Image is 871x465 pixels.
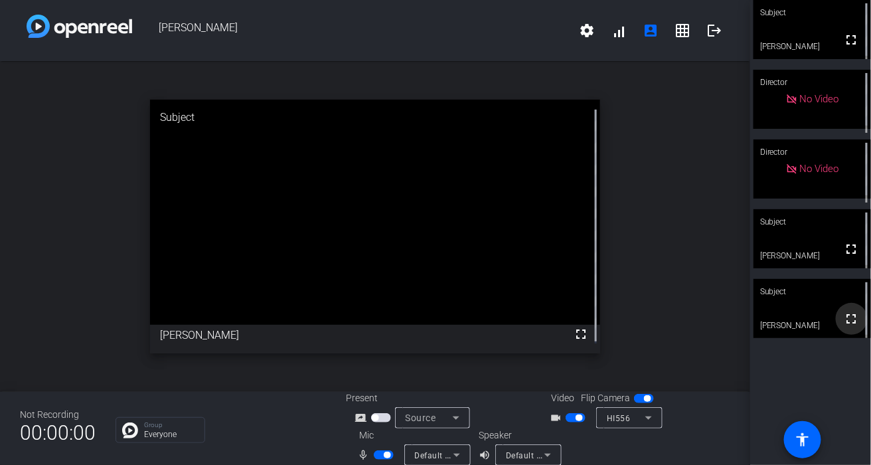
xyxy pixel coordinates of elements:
[346,391,479,405] div: Present
[643,23,659,39] mat-icon: account_box
[27,15,132,38] img: white-gradient.svg
[122,422,138,438] img: Chat Icon
[479,447,495,463] mat-icon: volume_up
[358,447,374,463] mat-icon: mic_none
[552,391,575,405] span: Video
[753,279,871,304] div: Subject
[479,428,558,442] div: Speaker
[150,100,600,136] div: Subject
[346,428,479,442] div: Mic
[753,70,871,95] div: Director
[674,23,690,39] mat-icon: grid_on
[20,417,96,449] span: 00:00:00
[144,430,198,438] p: Everyone
[144,422,198,428] p: Group
[753,209,871,234] div: Subject
[603,15,635,46] button: signal_cellular_alt
[582,391,631,405] span: Flip Camera
[706,23,722,39] mat-icon: logout
[844,32,860,48] mat-icon: fullscreen
[415,450,601,460] span: Default - Microphone Array (2- Realtek(R) Audio)
[607,414,631,423] span: HI556
[844,241,860,257] mat-icon: fullscreen
[800,163,839,175] span: No Video
[132,15,571,46] span: [PERSON_NAME]
[844,311,860,327] mat-icon: fullscreen
[573,326,589,342] mat-icon: fullscreen
[579,23,595,39] mat-icon: settings
[506,450,659,460] span: Default - Speakers (2- Realtek(R) Audio)
[753,139,871,165] div: Director
[795,432,811,448] mat-icon: accessibility
[355,410,371,426] mat-icon: screen_share_outline
[550,410,566,426] mat-icon: videocam_outline
[20,408,96,422] div: Not Recording
[406,413,436,423] span: Source
[800,93,839,105] span: No Video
